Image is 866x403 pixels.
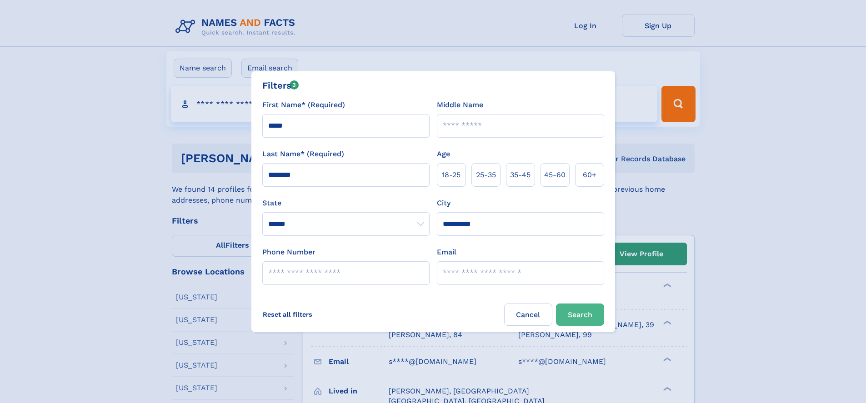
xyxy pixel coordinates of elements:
span: 35‑45 [510,169,531,180]
label: Last Name* (Required) [262,149,344,159]
button: Search [556,303,604,326]
label: State [262,198,430,209]
div: Filters [262,79,299,92]
label: Age [437,149,450,159]
label: Reset all filters [257,303,318,325]
label: First Name* (Required) [262,100,345,110]
span: 25‑35 [476,169,496,180]
label: Cancel [504,303,552,326]
span: 60+ [583,169,596,180]
label: Email [437,247,456,258]
span: 18‑25 [442,169,461,180]
label: City [437,198,451,209]
label: Phone Number [262,247,315,258]
span: 45‑60 [544,169,566,180]
label: Middle Name [437,100,483,110]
